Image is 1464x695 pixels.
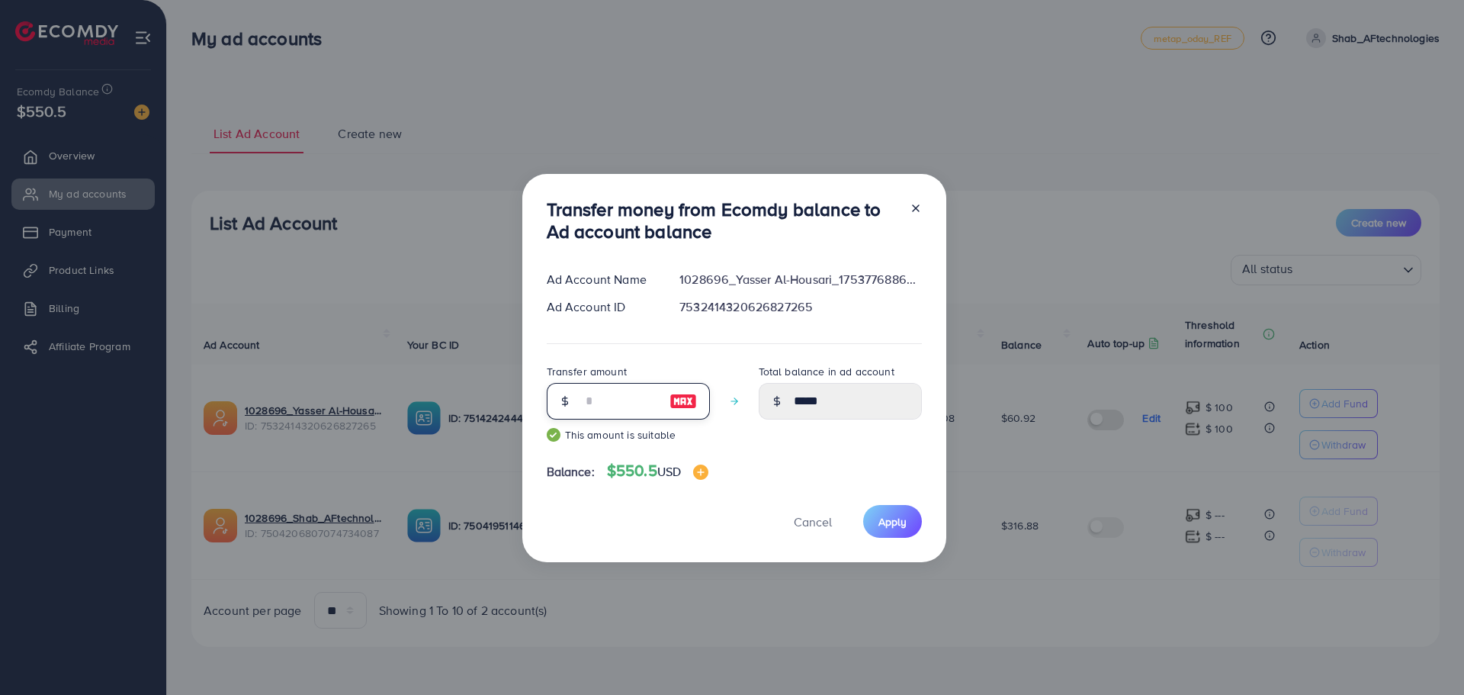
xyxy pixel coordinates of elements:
button: Cancel [775,505,851,538]
img: image [693,465,708,480]
span: Balance: [547,463,595,481]
img: image [669,392,697,410]
span: Cancel [794,513,832,530]
iframe: Chat [1399,626,1453,684]
label: Total balance in ad account [759,364,894,379]
div: 7532414320626827265 [667,298,933,316]
small: This amount is suitable [547,427,710,442]
div: Ad Account ID [535,298,668,316]
img: guide [547,428,560,442]
h4: $550.5 [607,462,708,481]
div: Ad Account Name [535,271,668,288]
label: Transfer amount [547,364,627,379]
button: Apply [863,505,922,538]
div: 1028696_Yasser Al-Housari_1753776886407 [667,271,933,288]
span: USD [657,463,681,480]
span: Apply [878,514,907,529]
h3: Transfer money from Ecomdy balance to Ad account balance [547,198,897,243]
